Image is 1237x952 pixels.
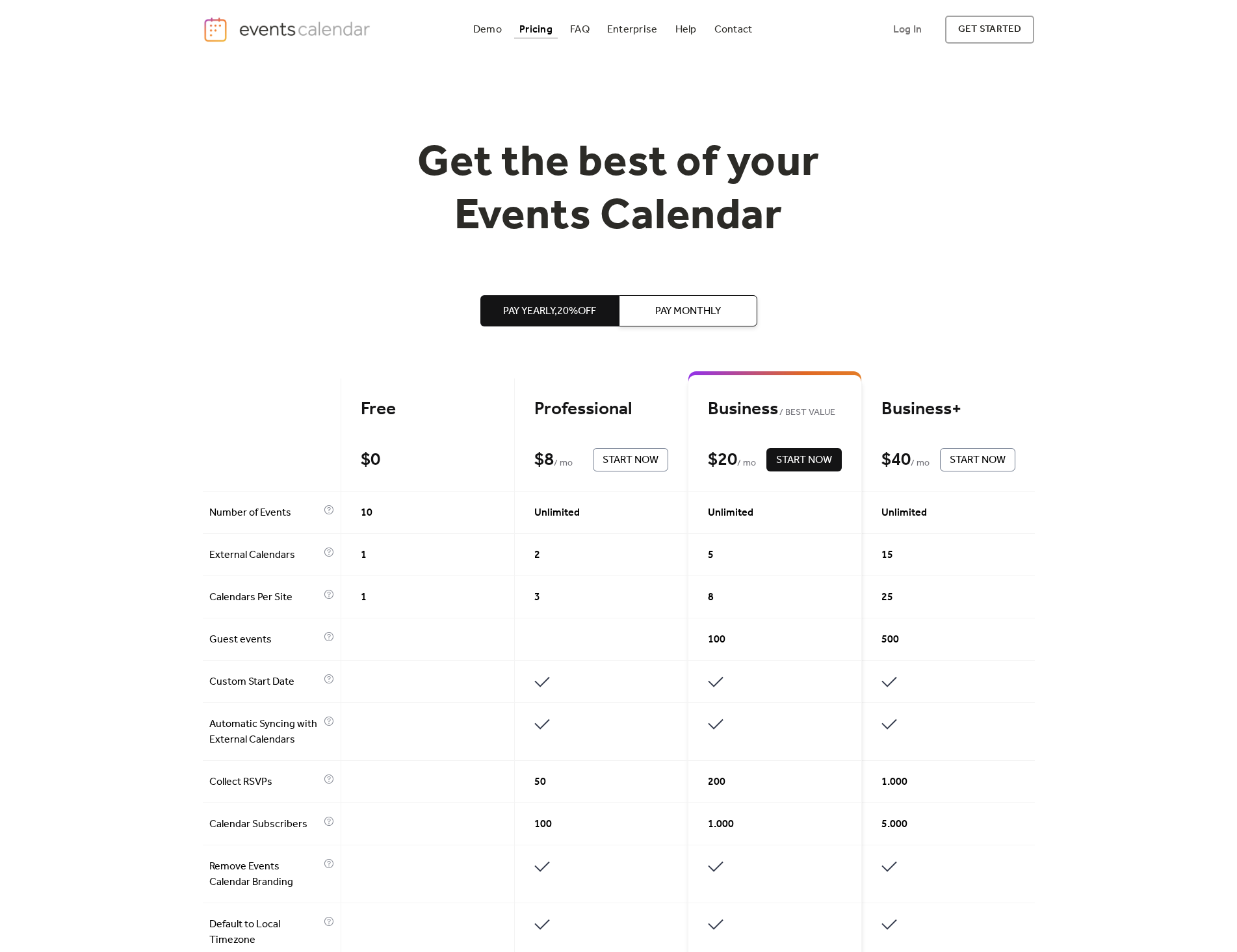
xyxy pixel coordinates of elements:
[778,405,836,421] span: BEST VALUE
[209,817,320,832] span: Calendar Subscribers
[473,26,502,33] div: Demo
[708,817,734,832] span: 1.000
[708,398,842,421] div: Business
[708,548,714,563] span: 5
[209,717,320,748] span: Automatic Syncing with External Calendars
[708,449,737,471] div: $ 20
[880,16,935,44] a: Log In
[209,505,320,521] span: Number of Events
[708,774,725,790] span: 200
[361,449,380,471] div: $ 0
[881,817,907,832] span: 5.000
[361,505,372,521] span: 10
[534,817,552,832] span: 100
[708,632,725,648] span: 100
[209,548,320,563] span: External Calendars
[209,774,320,790] span: Collect RSVPs
[554,456,573,471] span: / mo
[950,453,1006,468] span: Start Now
[776,453,832,468] span: Start Now
[881,774,907,790] span: 1.000
[369,137,868,243] h1: Get the best of your Events Calendar
[361,398,495,421] div: Free
[945,16,1034,44] a: get started
[519,26,553,33] div: Pricing
[534,590,540,605] span: 3
[534,548,540,563] span: 2
[468,21,507,38] a: Demo
[940,448,1015,471] button: Start Now
[881,398,1015,421] div: Business+
[670,21,702,38] a: Help
[602,21,662,38] a: Enterprise
[708,590,714,605] span: 8
[534,398,668,421] div: Professional
[361,548,367,563] span: 1
[534,449,554,471] div: $ 8
[737,456,756,471] span: / mo
[570,26,590,33] div: FAQ
[534,774,546,790] span: 50
[209,674,320,690] span: Custom Start Date
[911,456,930,471] span: / mo
[209,632,320,648] span: Guest events
[480,295,619,326] button: Pay Yearly,20%off
[881,590,893,605] span: 25
[209,917,320,948] span: Default to Local Timezone
[766,448,842,471] button: Start Now
[593,448,668,471] button: Start Now
[209,859,320,890] span: Remove Events Calendar Branding
[881,548,893,563] span: 15
[209,590,320,605] span: Calendars Per Site
[881,632,899,648] span: 500
[619,295,757,326] button: Pay Monthly
[708,505,753,521] span: Unlimited
[655,304,721,319] span: Pay Monthly
[607,26,657,33] div: Enterprise
[503,304,596,319] span: Pay Yearly, 20% off
[203,16,374,43] a: home
[603,453,658,468] span: Start Now
[881,449,911,471] div: $ 40
[709,21,758,38] a: Contact
[714,26,753,33] div: Contact
[361,590,367,605] span: 1
[565,21,595,38] a: FAQ
[881,505,927,521] span: Unlimited
[534,505,580,521] span: Unlimited
[514,21,558,38] a: Pricing
[675,26,697,33] div: Help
